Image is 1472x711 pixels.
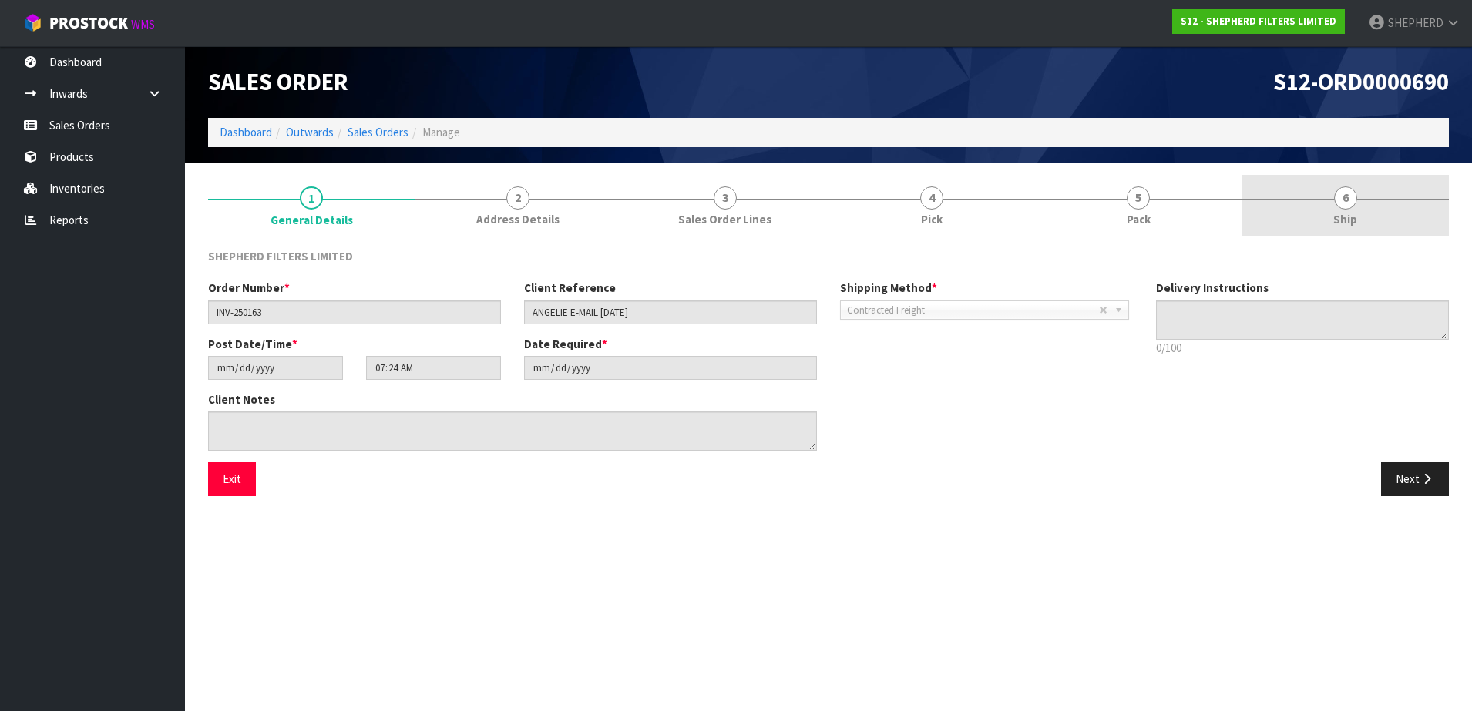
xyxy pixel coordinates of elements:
[1127,186,1150,210] span: 5
[23,13,42,32] img: cube-alt.png
[920,186,943,210] span: 4
[476,211,560,227] span: Address Details
[300,186,323,210] span: 1
[286,125,334,139] a: Outwards
[921,211,943,227] span: Pick
[1388,15,1443,30] span: SHEPHERD
[208,462,256,495] button: Exit
[208,336,297,352] label: Post Date/Time
[1333,211,1357,227] span: Ship
[422,125,460,139] span: Manage
[208,236,1449,508] span: General Details
[840,280,937,296] label: Shipping Method
[1381,462,1449,495] button: Next
[208,280,290,296] label: Order Number
[678,211,771,227] span: Sales Order Lines
[524,280,616,296] label: Client Reference
[348,125,408,139] a: Sales Orders
[271,212,353,228] span: General Details
[208,300,501,324] input: Order Number
[847,301,1099,320] span: Contracted Freight
[714,186,737,210] span: 3
[506,186,529,210] span: 2
[1181,15,1336,28] strong: S12 - SHEPHERD FILTERS LIMITED
[524,336,607,352] label: Date Required
[220,125,272,139] a: Dashboard
[1334,186,1357,210] span: 6
[1127,211,1151,227] span: Pack
[1156,340,1449,356] p: 0/100
[1273,67,1449,96] span: S12-ORD0000690
[49,13,128,33] span: ProStock
[208,67,348,96] span: Sales Order
[131,17,155,32] small: WMS
[208,249,353,263] span: SHEPHERD FILTERS LIMITED
[208,391,275,407] label: Client Notes
[1156,280,1269,296] label: Delivery Instructions
[524,300,817,324] input: Client Reference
